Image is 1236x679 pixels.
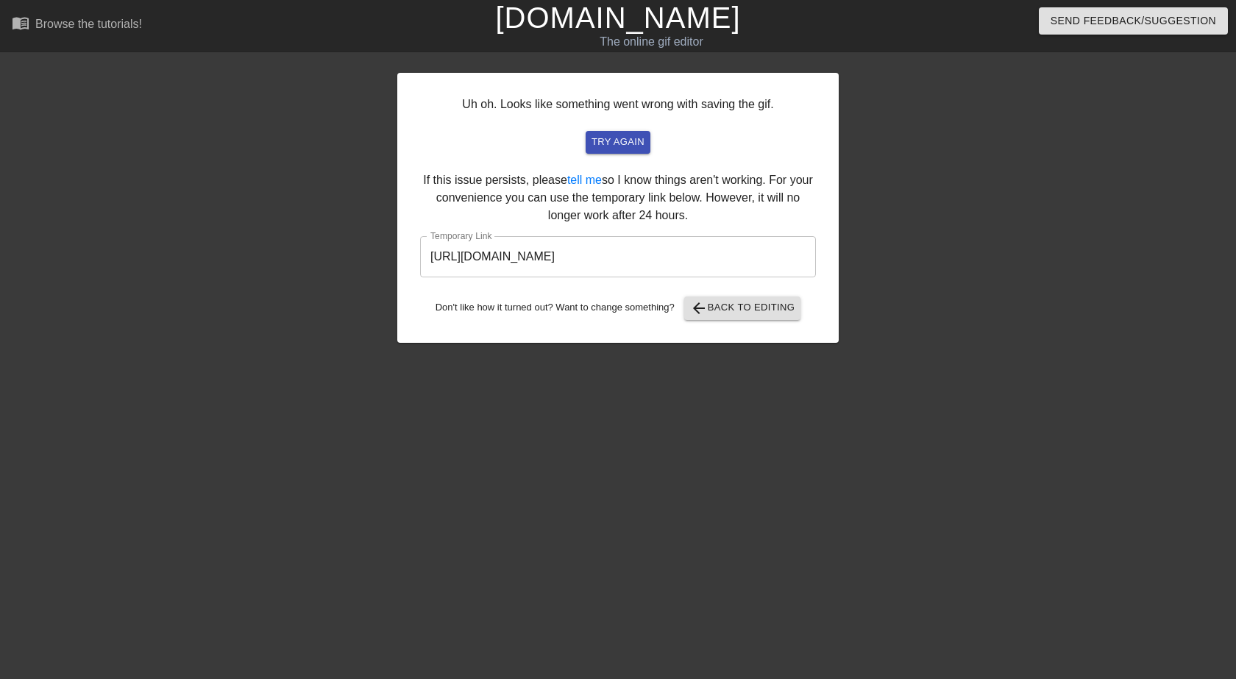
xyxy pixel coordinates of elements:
input: bare [420,236,816,277]
span: Send Feedback/Suggestion [1051,12,1216,30]
div: Don't like how it turned out? Want to change something? [420,296,816,320]
a: tell me [567,174,602,186]
a: Browse the tutorials! [12,14,142,37]
div: Browse the tutorials! [35,18,142,30]
a: [DOMAIN_NAME] [495,1,740,34]
span: try again [592,134,644,151]
div: Uh oh. Looks like something went wrong with saving the gif. If this issue persists, please so I k... [397,73,839,343]
span: arrow_back [690,299,708,317]
button: try again [586,131,650,154]
button: Back to Editing [684,296,801,320]
button: Send Feedback/Suggestion [1039,7,1228,35]
span: Back to Editing [690,299,795,317]
span: menu_book [12,14,29,32]
div: The online gif editor [419,33,884,51]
